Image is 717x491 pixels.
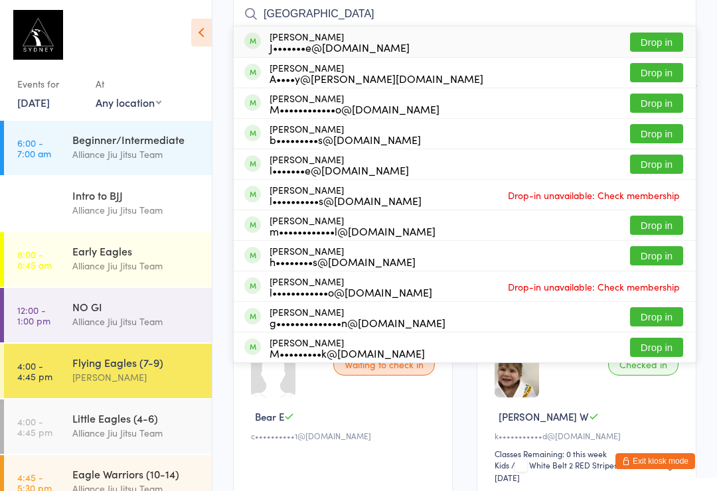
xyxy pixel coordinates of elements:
[270,287,432,297] div: l••••••••••••o@[DOMAIN_NAME]
[17,305,50,326] time: 12:00 - 1:00 pm
[270,184,422,206] div: [PERSON_NAME]
[72,147,200,162] div: Alliance Jiu Jitsu Team
[17,193,52,214] time: 6:00 - 6:45 am
[72,202,200,218] div: Alliance Jiu Jitsu Team
[270,348,425,358] div: M•••••••••k@[DOMAIN_NAME]
[17,73,82,95] div: Events for
[270,195,422,206] div: l••••••••••s@[DOMAIN_NAME]
[495,459,673,483] span: / White Belt 2 RED Stripes – Last Grading [DATE]
[270,73,483,84] div: A••••y@[PERSON_NAME][DOMAIN_NAME]
[630,33,683,52] button: Drop in
[630,155,683,174] button: Drop in
[4,399,212,454] a: 4:00 -4:45 pmLittle Eagles (4-6)Alliance Jiu Jitsu Team
[630,63,683,82] button: Drop in
[72,411,200,425] div: Little Eagles (4-6)
[270,307,445,328] div: [PERSON_NAME]
[270,276,432,297] div: [PERSON_NAME]
[72,425,200,441] div: Alliance Jiu Jitsu Team
[615,453,695,469] button: Exit kiosk mode
[96,95,161,109] div: Any location
[333,353,435,376] div: Waiting to check in
[72,314,200,329] div: Alliance Jiu Jitsu Team
[4,344,212,398] a: 4:00 -4:45 pmFlying Eagles (7-9)[PERSON_NAME]
[270,245,416,267] div: [PERSON_NAME]
[495,459,509,470] div: Kids
[17,416,52,437] time: 4:00 - 4:45 pm
[72,188,200,202] div: Intro to BJJ
[630,307,683,326] button: Drop in
[270,154,409,175] div: [PERSON_NAME]
[72,355,200,370] div: Flying Eagles (7-9)
[17,360,52,382] time: 4:00 - 4:45 pm
[495,448,682,459] div: Classes Remaining: 0 this week
[270,93,439,114] div: [PERSON_NAME]
[4,121,212,175] a: 6:00 -7:00 amBeginner/IntermediateAlliance Jiu Jitsu Team
[72,466,200,481] div: Eagle Warriors (10-14)
[17,137,51,159] time: 6:00 - 7:00 am
[499,409,589,423] span: [PERSON_NAME] W
[270,215,436,236] div: [PERSON_NAME]
[270,256,416,267] div: h••••••••s@[DOMAIN_NAME]
[630,246,683,265] button: Drop in
[270,165,409,175] div: l•••••••e@[DOMAIN_NAME]
[270,226,436,236] div: m••••••••••••l@[DOMAIN_NAME]
[270,337,425,358] div: [PERSON_NAME]
[608,353,678,376] div: Checked in
[72,299,200,314] div: NO GI
[495,430,682,441] div: k•••••••••••d@[DOMAIN_NAME]
[630,216,683,235] button: Drop in
[630,338,683,357] button: Drop in
[270,62,483,84] div: [PERSON_NAME]
[270,317,445,328] div: g••••••••••••••n@[DOMAIN_NAME]
[505,277,683,297] span: Drop-in unavailable: Check membership
[251,430,439,441] div: c••••••••••1@[DOMAIN_NAME]
[270,123,421,145] div: [PERSON_NAME]
[72,370,200,385] div: [PERSON_NAME]
[4,232,212,287] a: 8:00 -8:45 amEarly EaglesAlliance Jiu Jitsu Team
[255,409,284,423] span: Bear E
[17,95,50,109] a: [DATE]
[505,185,683,205] span: Drop-in unavailable: Check membership
[72,244,200,258] div: Early Eagles
[4,176,212,231] a: 6:00 -6:45 amIntro to BJJAlliance Jiu Jitsu Team
[270,104,439,114] div: M••••••••••••o@[DOMAIN_NAME]
[72,258,200,273] div: Alliance Jiu Jitsu Team
[270,134,421,145] div: b•••••••••s@[DOMAIN_NAME]
[72,132,200,147] div: Beginner/Intermediate
[17,249,52,270] time: 8:00 - 8:45 am
[96,73,161,95] div: At
[495,353,539,397] img: image1725258786.png
[4,288,212,342] a: 12:00 -1:00 pmNO GIAlliance Jiu Jitsu Team
[630,124,683,143] button: Drop in
[270,42,410,52] div: J•••••••e@[DOMAIN_NAME]
[270,31,410,52] div: [PERSON_NAME]
[630,94,683,113] button: Drop in
[13,10,63,60] img: Alliance Sydney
